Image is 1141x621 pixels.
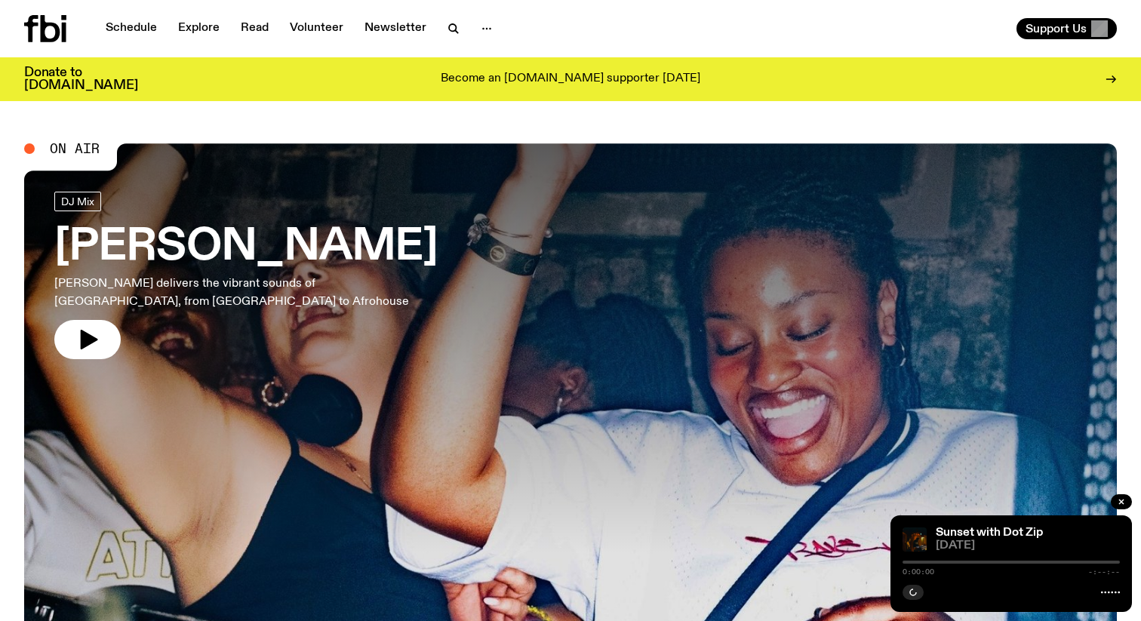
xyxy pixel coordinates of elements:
[281,18,352,39] a: Volunteer
[54,226,441,269] h3: [PERSON_NAME]
[50,142,100,155] span: On Air
[54,192,441,359] a: [PERSON_NAME][PERSON_NAME] delivers the vibrant sounds of [GEOGRAPHIC_DATA], from [GEOGRAPHIC_DAT...
[355,18,435,39] a: Newsletter
[441,72,700,86] p: Become an [DOMAIN_NAME] supporter [DATE]
[61,195,94,207] span: DJ Mix
[169,18,229,39] a: Explore
[903,527,927,552] img: Johnny Lieu and Rydeen stand at DJ decks at Oxford Art Factory, the room is dark and low lit in o...
[903,568,934,576] span: 0:00:00
[936,540,1120,552] span: [DATE]
[54,275,441,311] p: [PERSON_NAME] delivers the vibrant sounds of [GEOGRAPHIC_DATA], from [GEOGRAPHIC_DATA] to Afrohouse
[1016,18,1117,39] button: Support Us
[24,66,138,92] h3: Donate to [DOMAIN_NAME]
[936,527,1043,539] a: Sunset with Dot Zip
[97,18,166,39] a: Schedule
[1088,568,1120,576] span: -:--:--
[54,192,101,211] a: DJ Mix
[232,18,278,39] a: Read
[1026,22,1087,35] span: Support Us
